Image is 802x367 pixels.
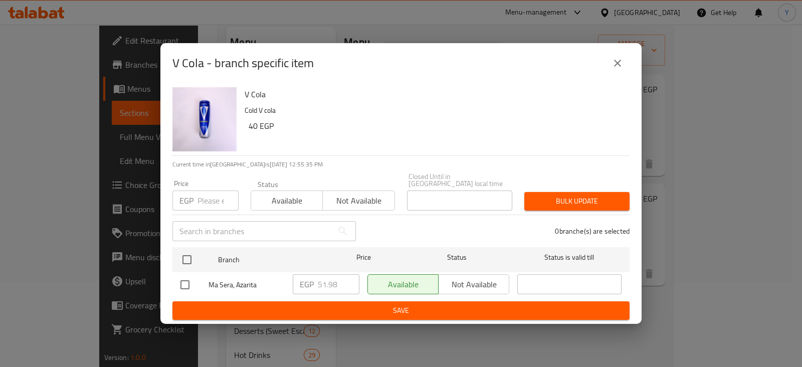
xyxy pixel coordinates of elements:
span: Save [180,304,622,317]
input: Search in branches [172,221,333,241]
input: Please enter price [318,274,359,294]
p: EGP [300,278,314,290]
button: Not available [322,191,394,211]
button: Save [172,301,630,320]
button: close [606,51,630,75]
p: Cold V cola [245,104,622,117]
span: Not available [327,194,390,208]
p: EGP [179,195,193,207]
p: 0 branche(s) are selected [555,226,630,236]
button: Available [251,191,323,211]
img: V Cola [172,87,237,151]
span: Bulk update [532,195,622,208]
h6: V Cola [245,87,622,101]
span: Ma Sera, Azarita [209,279,285,291]
input: Please enter price [197,191,239,211]
span: Branch [218,254,322,266]
span: Status is valid till [517,251,622,264]
h6: 40 EGP [249,119,622,133]
button: Bulk update [524,192,630,211]
h2: V Cola - branch specific item [172,55,314,71]
span: Status [405,251,509,264]
p: Current time in [GEOGRAPHIC_DATA] is [DATE] 12:55:35 PM [172,160,630,169]
span: Available [255,194,319,208]
span: Price [330,251,397,264]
